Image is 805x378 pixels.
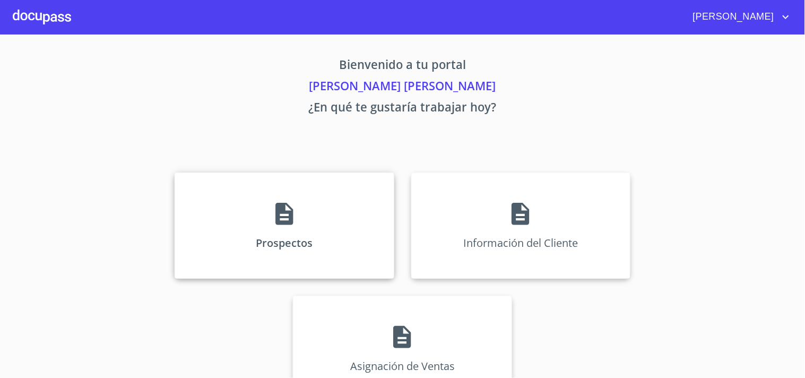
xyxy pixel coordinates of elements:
p: Información del Cliente [463,236,578,250]
p: ¿En qué te gustaría trabajar hoy? [76,98,730,119]
p: Bienvenido a tu portal [76,56,730,77]
p: [PERSON_NAME] [PERSON_NAME] [76,77,730,98]
p: Asignación de Ventas [350,359,455,373]
p: Prospectos [256,236,313,250]
button: account of current user [685,8,792,25]
span: [PERSON_NAME] [685,8,780,25]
